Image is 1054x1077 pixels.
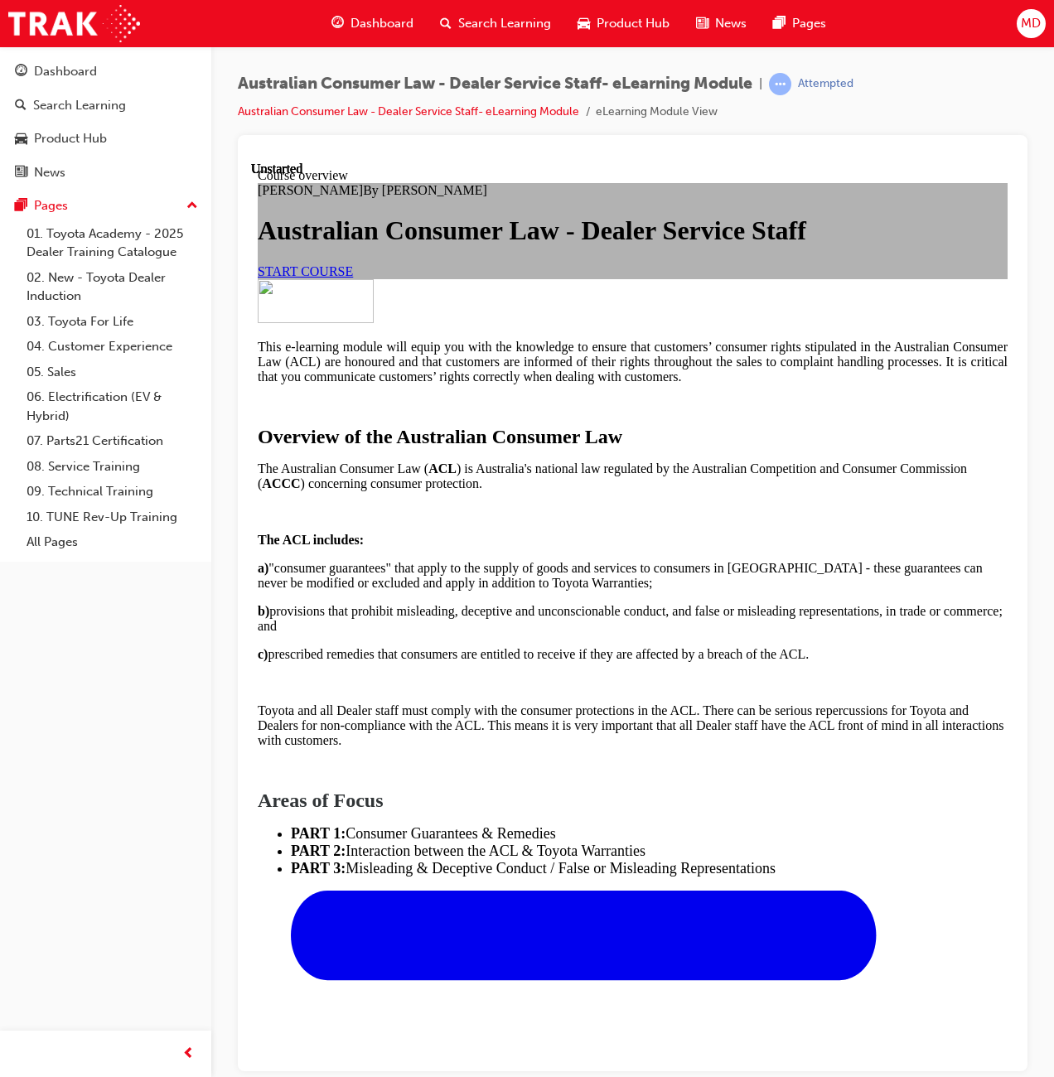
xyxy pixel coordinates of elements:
[7,442,18,456] strong: b)
[7,485,17,500] strong: c)
[769,73,791,95] span: learningRecordVerb_ATTEMPT-icon
[7,399,732,428] span: "consumer guarantees" that apply to the supply of goods and services to consumers in [GEOGRAPHIC_...
[34,196,68,215] div: Pages
[20,360,205,385] a: 05. Sales
[7,22,112,36] span: [PERSON_NAME]
[15,166,27,181] span: news-icon
[20,309,205,335] a: 03. Toyota For Life
[20,265,205,309] a: 02. New - Toyota Dealer Induction
[564,7,683,41] a: car-iconProduct Hub
[94,664,304,680] span: Consumer Guarantees & Remedies
[715,14,747,33] span: News
[7,300,716,329] span: The Australian Consumer Law ( ) is Australia's national law regulated by the Australian Competiti...
[318,7,427,41] a: guage-iconDashboard
[20,505,205,530] a: 10. TUNE Rev-Up Training
[427,7,564,41] a: search-iconSearch Learning
[33,96,126,115] div: Search Learning
[7,191,205,221] button: Pages
[182,1044,195,1065] span: prev-icon
[20,454,205,480] a: 08. Service Training
[7,264,371,286] span: Overview of the Australian Consumer Law
[458,14,551,33] span: Search Learning
[792,14,826,33] span: Pages
[7,103,102,117] a: START COURSE
[696,13,708,34] span: news-icon
[7,178,757,222] span: This e-learning module will equip you with the knowledge to ensure that customers’ consumer right...
[351,14,413,33] span: Dashboard
[7,399,17,413] strong: a)
[7,157,205,188] a: News
[20,428,205,454] a: 07. Parts21 Certification
[34,129,107,148] div: Product Hub
[7,123,205,154] a: Product Hub
[331,13,344,34] span: guage-icon
[8,5,140,42] img: Trak
[15,99,27,113] span: search-icon
[238,104,579,118] a: Australian Consumer Law - Dealer Service Staff- eLearning Module
[7,542,752,586] span: Toyota and all Dealer staff must comply with the consumer protections in the ACL. There can be se...
[40,681,94,698] strong: PART 2:
[20,221,205,265] a: 01. Toyota Academy - 2025 Dealer Training Catalogue
[34,163,65,182] div: News
[7,485,558,500] span: prescribed remedies that consumers are entitled to receive if they are affected by a breach of th...
[11,315,49,329] strong: ACCC
[20,479,205,505] a: 09. Technical Training
[34,62,97,81] div: Dashboard
[20,334,205,360] a: 04. Customer Experience
[40,698,94,715] strong: PART 3:
[20,529,205,555] a: All Pages
[1021,14,1041,33] span: MD
[760,7,839,41] a: pages-iconPages
[15,65,27,80] span: guage-icon
[7,628,133,650] span: Areas of Focus
[578,13,590,34] span: car-icon
[759,75,762,94] span: |
[15,132,27,147] span: car-icon
[597,14,670,33] span: Product Hub
[112,22,236,36] span: By [PERSON_NAME]
[7,90,205,121] a: Search Learning
[683,7,760,41] a: news-iconNews
[7,54,757,85] h1: Australian Consumer Law - Dealer Service Staff
[177,300,205,314] strong: ACL
[7,371,113,385] strong: The ACL includes:
[1017,9,1046,38] button: MD
[186,196,198,217] span: up-icon
[440,13,452,34] span: search-icon
[773,13,786,34] span: pages-icon
[7,7,97,21] span: Course overview
[596,103,718,122] li: eLearning Module View
[238,75,752,94] span: Australian Consumer Law - Dealer Service Staff- eLearning Module
[40,681,394,698] span: Interaction between the ACL & Toyota Warranties
[15,199,27,214] span: pages-icon
[798,76,853,92] div: Attempted
[7,53,205,191] button: DashboardSearch LearningProduct HubNews
[94,698,525,715] span: Misleading & Deceptive Conduct / False or Misleading Representations
[20,384,205,428] a: 06. Electrification (EV & Hybrid)
[40,664,94,680] span: PART 1:
[7,56,205,87] a: Dashboard
[7,442,752,471] span: provisions that prohibit misleading, deceptive and unconscionable conduct, and false or misleadin...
